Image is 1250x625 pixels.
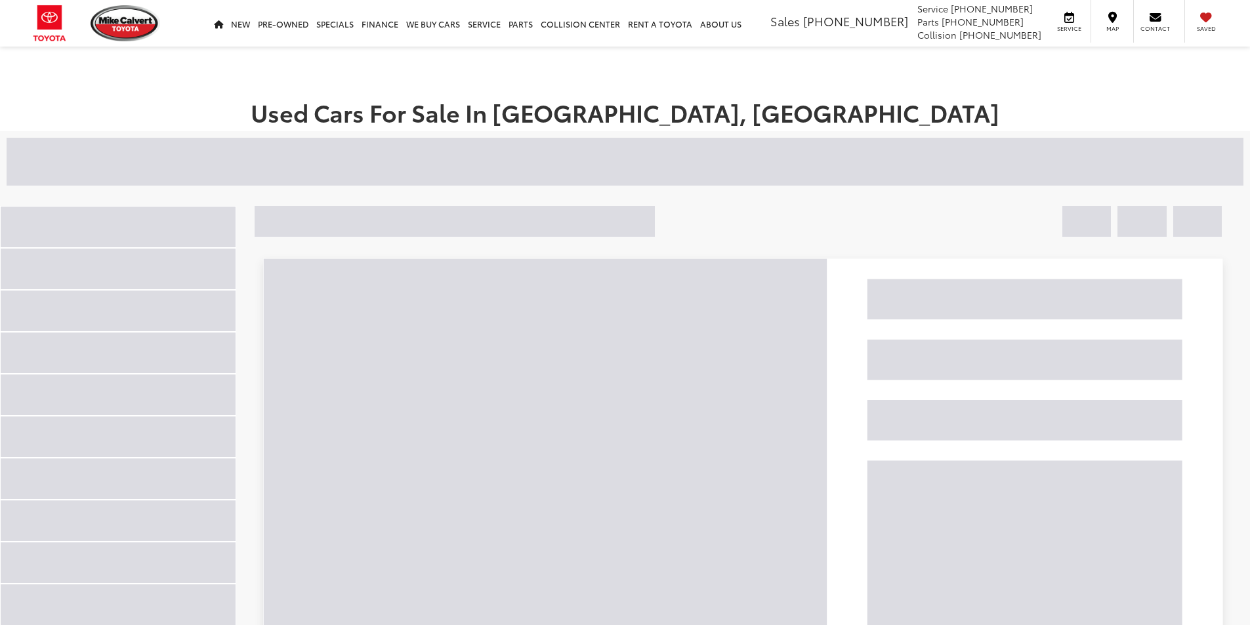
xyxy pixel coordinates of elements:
[1192,24,1220,33] span: Saved
[942,15,1024,28] span: [PHONE_NUMBER]
[917,2,948,15] span: Service
[1098,24,1127,33] span: Map
[917,28,957,41] span: Collision
[1140,24,1170,33] span: Contact
[959,28,1041,41] span: [PHONE_NUMBER]
[951,2,1033,15] span: [PHONE_NUMBER]
[917,15,939,28] span: Parts
[1054,24,1084,33] span: Service
[91,5,160,41] img: Mike Calvert Toyota
[803,12,908,30] span: [PHONE_NUMBER]
[770,12,800,30] span: Sales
